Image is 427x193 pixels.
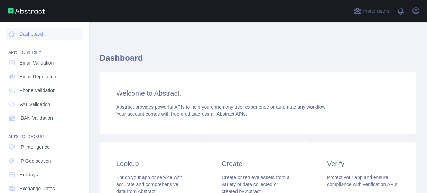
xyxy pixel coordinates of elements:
button: Invite users [352,6,391,17]
a: IBAN Validation [6,112,83,124]
span: Invite users [363,7,390,15]
span: Holidays [19,171,38,178]
span: Phone Validation [19,87,56,94]
span: Email Reputation [19,73,56,80]
span: Exchange Rates [19,185,55,192]
span: IP Geolocation [19,157,51,164]
span: Email Validation [19,59,54,66]
span: IBAN Validation [19,115,53,122]
h3: Create [222,159,294,168]
a: Email Validation [6,57,83,69]
a: Email Reputation [6,70,83,83]
span: Protect your app and ensure compliance with verification APIs [327,175,397,187]
span: free credits [171,111,195,117]
span: Abstract provides powerful APIs to help you enrich any user experience or automate any workflow. [116,104,327,110]
h3: Welcome to Abstract. [116,88,399,98]
span: Your account comes with across all Abstract APIs. [116,111,247,117]
a: IP Intelligence [6,141,83,153]
a: Phone Validation [6,84,83,97]
img: Abstract API [8,8,45,14]
span: IP Intelligence [19,144,50,151]
div: API'S TO VERIFY [6,41,83,55]
a: Dashboard [6,28,83,40]
a: IP Geolocation [6,155,83,167]
a: VAT Validation [6,98,83,110]
a: Holidays [6,168,83,181]
div: API'S TO LOOKUP [6,126,83,139]
h3: Verify [327,159,399,168]
h1: Dashboard [100,52,416,69]
span: VAT Validation [19,101,50,108]
h3: Lookup [116,159,188,168]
